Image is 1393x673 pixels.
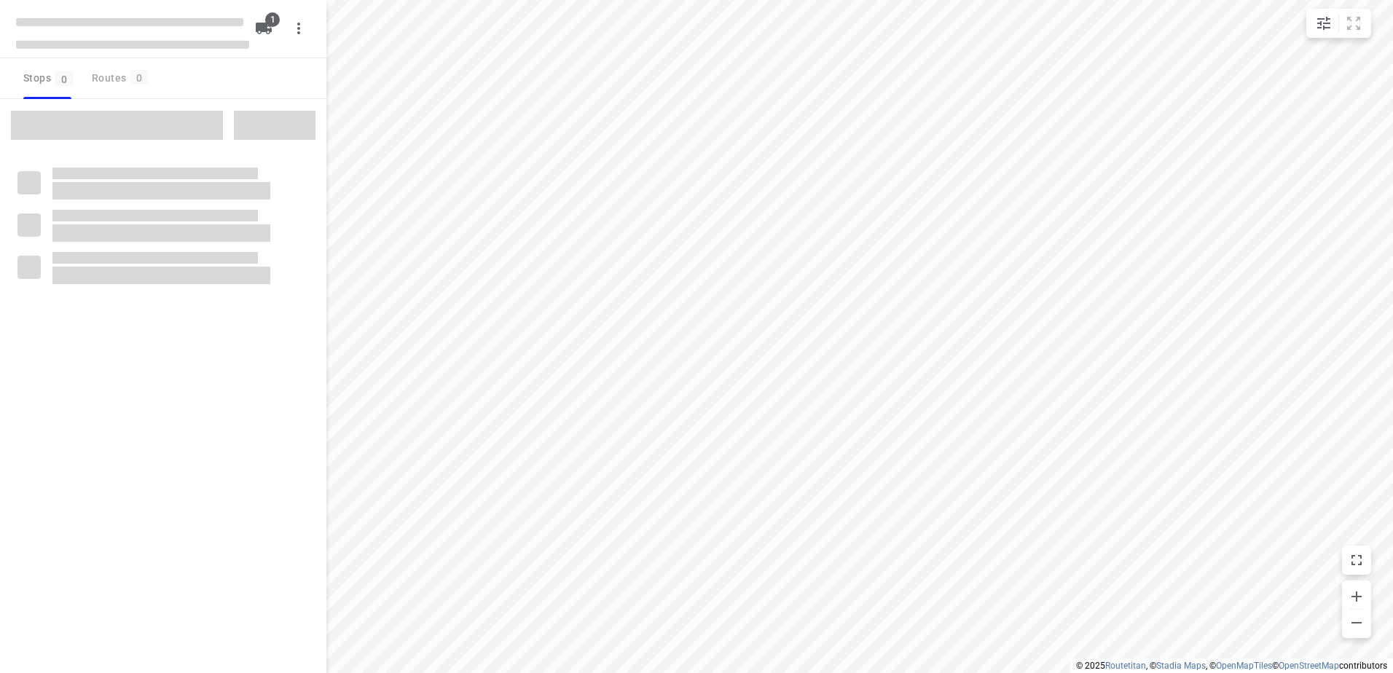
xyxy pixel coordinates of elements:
[1306,9,1371,38] div: small contained button group
[1216,661,1272,671] a: OpenMapTiles
[1156,661,1206,671] a: Stadia Maps
[1105,661,1146,671] a: Routetitan
[1279,661,1339,671] a: OpenStreetMap
[1309,9,1338,38] button: Map settings
[1076,661,1387,671] li: © 2025 , © , © © contributors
